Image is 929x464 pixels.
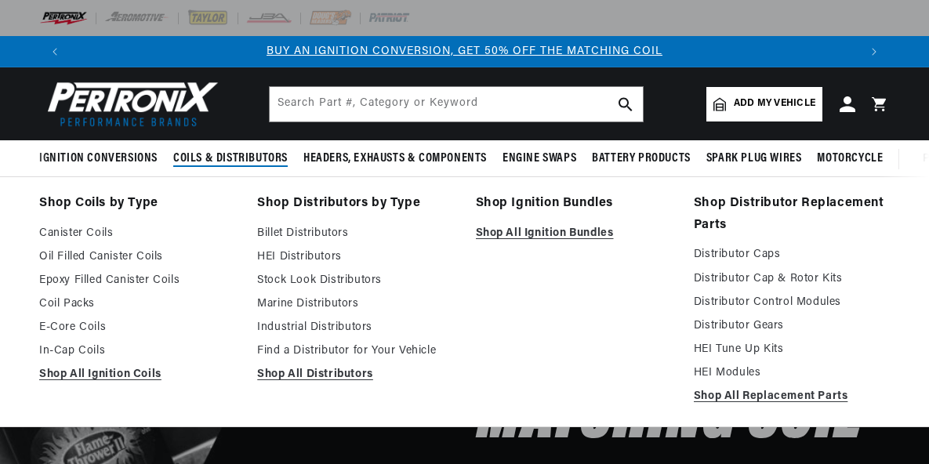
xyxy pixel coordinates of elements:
[694,317,890,335] a: Distributor Gears
[257,193,453,215] a: Shop Distributors by Type
[858,36,890,67] button: Translation missing: en.sections.announcements.next_announcement
[706,87,822,121] a: Add my vehicle
[476,193,672,215] a: Shop Ignition Bundles
[39,318,235,337] a: E-Core Coils
[39,295,235,314] a: Coil Packs
[270,87,643,121] input: Search Part #, Category or Keyword
[706,150,802,167] span: Spark Plug Wires
[257,318,453,337] a: Industrial Distributors
[257,248,453,266] a: HEI Distributors
[584,140,699,177] summary: Battery Products
[257,365,453,384] a: Shop All Distributors
[694,245,890,264] a: Distributor Caps
[608,87,643,121] button: search button
[39,248,235,266] a: Oil Filled Canister Coils
[694,340,890,359] a: HEI Tune Up Kits
[39,77,220,131] img: Pertronix
[694,270,890,288] a: Distributor Cap & Rotor Kits
[694,193,890,236] a: Shop Distributor Replacement Parts
[592,150,691,167] span: Battery Products
[817,150,883,167] span: Motorcycle
[39,342,235,361] a: In-Cap Coils
[192,223,862,449] h2: Buy an Ignition Conversion, Get 50% off the Matching Coil
[257,224,453,243] a: Billet Distributors
[257,271,453,290] a: Stock Look Distributors
[39,36,71,67] button: Translation missing: en.sections.announcements.previous_announcement
[809,140,891,177] summary: Motorcycle
[694,293,890,312] a: Distributor Control Modules
[71,43,858,60] div: 1 of 3
[296,140,495,177] summary: Headers, Exhausts & Components
[39,193,235,215] a: Shop Coils by Type
[694,364,890,382] a: HEI Modules
[503,150,576,167] span: Engine Swaps
[694,387,890,406] a: Shop All Replacement Parts
[257,342,453,361] a: Find a Distributor for Your Vehicle
[303,150,487,167] span: Headers, Exhausts & Components
[495,140,584,177] summary: Engine Swaps
[71,43,858,60] div: Announcement
[39,140,165,177] summary: Ignition Conversions
[39,365,235,384] a: Shop All Ignition Coils
[699,140,810,177] summary: Spark Plug Wires
[476,224,672,243] a: Shop All Ignition Bundles
[39,271,235,290] a: Epoxy Filled Canister Coils
[173,150,288,167] span: Coils & Distributors
[267,45,662,57] a: BUY AN IGNITION CONVERSION, GET 50% OFF THE MATCHING COIL
[734,96,815,111] span: Add my vehicle
[165,140,296,177] summary: Coils & Distributors
[39,224,235,243] a: Canister Coils
[39,150,158,167] span: Ignition Conversions
[257,295,453,314] a: Marine Distributors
